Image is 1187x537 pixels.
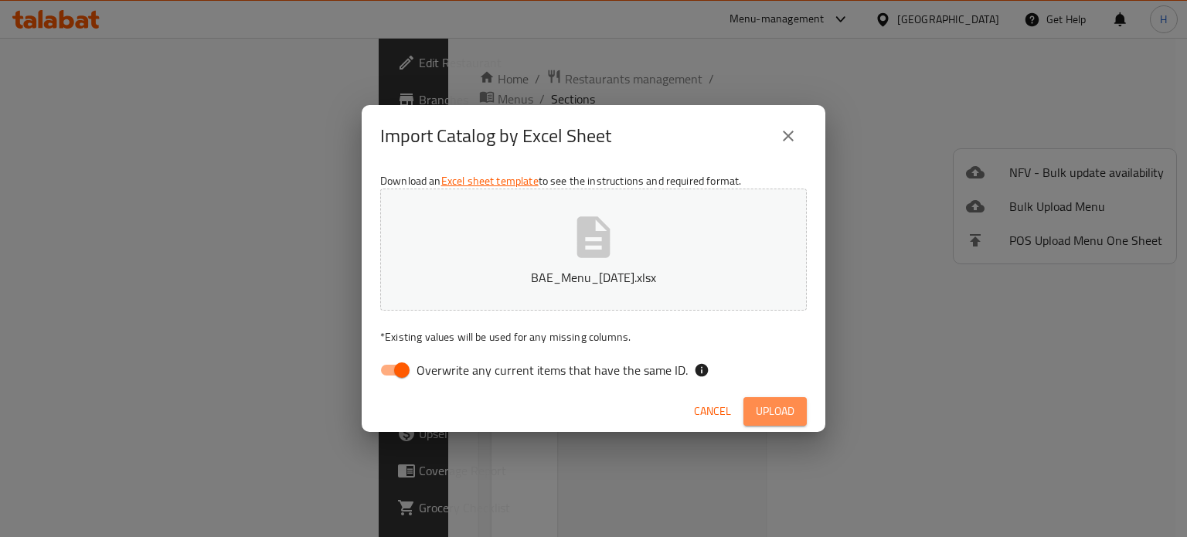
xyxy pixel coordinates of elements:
h2: Import Catalog by Excel Sheet [380,124,611,148]
button: BAE_Menu_[DATE].xlsx [380,189,807,311]
a: Excel sheet template [441,171,539,191]
p: Existing values will be used for any missing columns. [380,329,807,345]
span: Upload [756,402,794,421]
span: Cancel [694,402,731,421]
span: Overwrite any current items that have the same ID. [417,361,688,379]
button: Cancel [688,397,737,426]
button: close [770,117,807,155]
p: BAE_Menu_[DATE].xlsx [404,268,783,287]
button: Upload [743,397,807,426]
div: Download an to see the instructions and required format. [362,167,825,391]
